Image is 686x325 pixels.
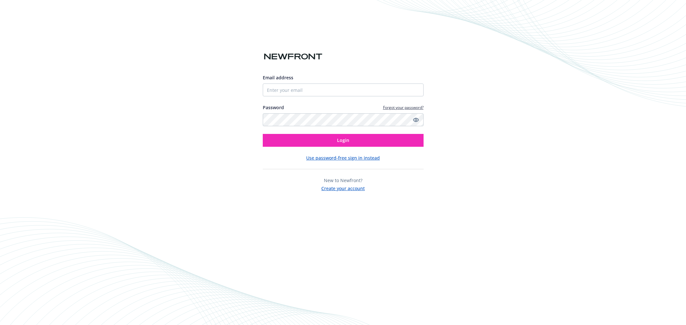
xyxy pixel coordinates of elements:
[263,134,424,147] button: Login
[306,154,380,161] button: Use password-free sign in instead
[383,105,424,110] a: Forgot your password?
[412,116,420,124] a: Show password
[263,113,424,126] input: Enter your password
[263,75,293,81] span: Email address
[321,184,365,192] button: Create your account
[337,137,349,143] span: Login
[263,51,324,62] img: Newfront logo
[263,104,284,111] label: Password
[324,177,362,183] span: New to Newfront?
[263,83,424,96] input: Enter your email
